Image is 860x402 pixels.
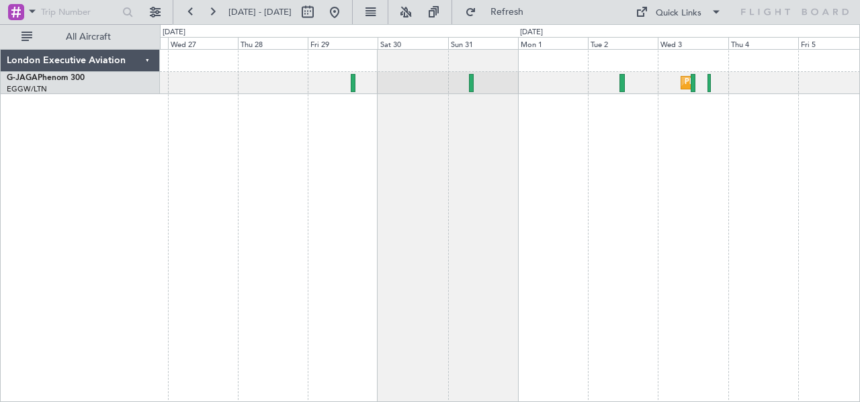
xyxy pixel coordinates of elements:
div: Fri 29 [308,37,378,49]
div: Mon 1 [518,37,588,49]
div: [DATE] [163,27,185,38]
div: Sat 30 [378,37,447,49]
input: Trip Number [41,2,118,22]
button: All Aircraft [15,26,146,48]
a: EGGW/LTN [7,84,47,94]
button: Quick Links [629,1,728,23]
span: All Aircraft [35,32,142,42]
div: Wed 27 [168,37,238,49]
div: Thu 4 [728,37,798,49]
span: [DATE] - [DATE] [228,6,292,18]
a: G-JAGAPhenom 300 [7,74,85,82]
button: Refresh [459,1,540,23]
div: [DATE] [520,27,543,38]
div: Tue 2 [588,37,658,49]
span: G-JAGA [7,74,38,82]
div: Wed 3 [658,37,728,49]
span: Refresh [479,7,535,17]
div: Quick Links [656,7,701,20]
div: Thu 28 [238,37,308,49]
div: Sun 31 [448,37,518,49]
